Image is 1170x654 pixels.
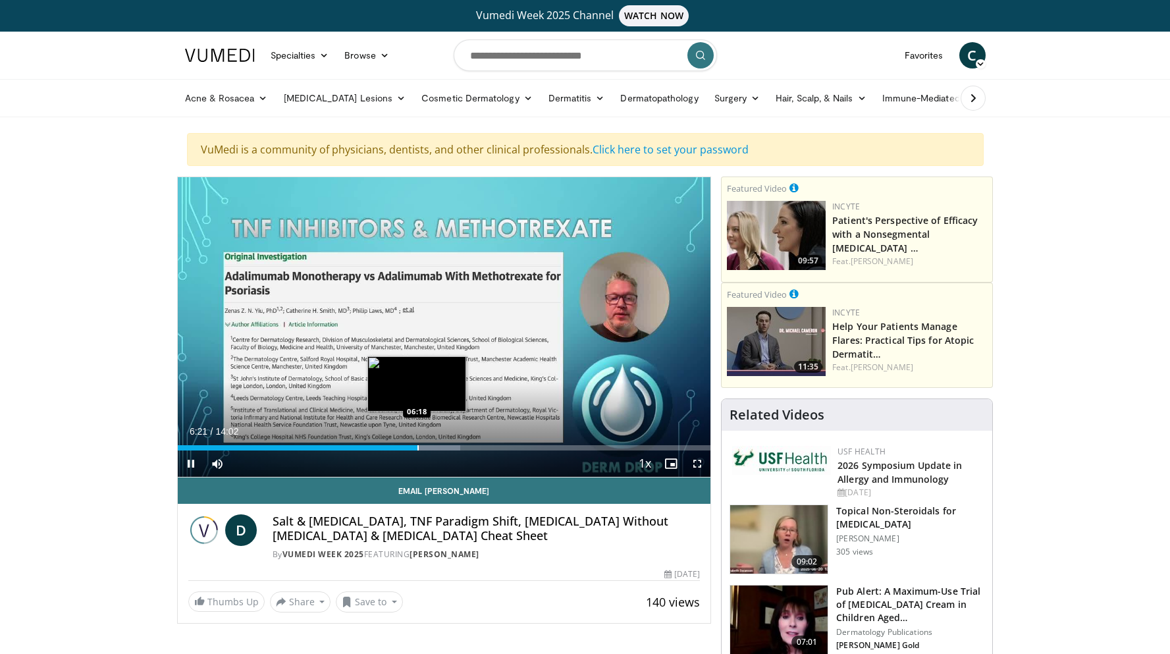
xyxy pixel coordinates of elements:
a: [MEDICAL_DATA] Lesions [276,85,414,111]
img: image.jpeg [367,356,466,412]
p: 305 views [836,547,873,557]
span: 14:02 [215,426,238,437]
span: 11:35 [794,361,822,373]
span: 09:02 [791,555,823,568]
small: Featured Video [727,288,787,300]
div: [DATE] [838,487,982,499]
img: VuMedi Logo [185,49,255,62]
a: Vumedi Week 2025 [282,549,364,560]
span: WATCH NOW [619,5,689,26]
a: Browse [336,42,397,68]
a: 09:57 [727,201,826,270]
p: [PERSON_NAME] Gold [836,640,984,651]
a: C [959,42,986,68]
img: 34a4b5e7-9a28-40cd-b963-80fdb137f70d.150x105_q85_crop-smart_upscale.jpg [730,505,828,574]
img: 601112bd-de26-4187-b266-f7c9c3587f14.png.150x105_q85_crop-smart_upscale.jpg [727,307,826,376]
h3: Topical Non-Steroidals for [MEDICAL_DATA] [836,504,984,531]
a: 11:35 [727,307,826,376]
a: Hair, Scalp, & Nails [768,85,874,111]
img: Vumedi Week 2025 [188,514,220,546]
div: Progress Bar [178,445,711,450]
a: Click here to set your password [593,142,749,157]
a: 09:02 Topical Non-Steroidals for [MEDICAL_DATA] [PERSON_NAME] 305 views [730,504,984,574]
button: Mute [204,450,230,477]
a: Incyte [832,307,860,318]
a: Surgery [706,85,768,111]
a: USF Health [838,446,886,457]
a: Immune-Mediated [874,85,981,111]
video-js: Video Player [178,177,711,477]
button: Share [270,591,331,613]
a: Thumbs Up [188,591,265,612]
a: Specialties [263,42,337,68]
a: [PERSON_NAME] [851,362,913,373]
button: Playback Rate [631,450,658,477]
span: 140 views [646,594,700,610]
span: / [211,426,213,437]
a: Cosmetic Dermatology [413,85,540,111]
h4: Salt & [MEDICAL_DATA], TNF Paradigm Shift, [MEDICAL_DATA] Without [MEDICAL_DATA] & [MEDICAL_DATA]... [273,514,701,543]
input: Search topics, interventions [454,40,717,71]
p: [PERSON_NAME] [836,533,984,544]
img: 2c48d197-61e9-423b-8908-6c4d7e1deb64.png.150x105_q85_crop-smart_upscale.jpg [727,201,826,270]
button: Fullscreen [684,450,710,477]
span: 09:57 [794,255,822,267]
button: Enable picture-in-picture mode [658,450,684,477]
img: 6ba8804a-8538-4002-95e7-a8f8012d4a11.png.150x105_q85_autocrop_double_scale_upscale_version-0.2.jpg [732,446,831,475]
a: [PERSON_NAME] [410,549,479,560]
div: [DATE] [664,568,700,580]
a: Incyte [832,201,860,212]
a: Vumedi Week 2025 ChannelWATCH NOW [187,5,984,26]
a: Acne & Rosacea [177,85,276,111]
a: Help Your Patients Manage Flares: Practical Tips for Atopic Dermatit… [832,320,974,360]
a: 2026 Symposium Update in Allergy and Immunology [838,459,962,485]
a: Email [PERSON_NAME] [178,477,711,504]
div: Feat. [832,362,987,373]
div: By FEATURING [273,549,701,560]
a: D [225,514,257,546]
h3: Pub Alert: A Maximum-Use Trial of [MEDICAL_DATA] Cream in Children Aged… [836,585,984,624]
div: VuMedi is a community of physicians, dentists, and other clinical professionals. [187,133,984,166]
small: Featured Video [727,182,787,194]
span: 07:01 [791,636,823,649]
h4: Related Videos [730,407,824,423]
a: [PERSON_NAME] [851,256,913,267]
button: Save to [336,591,403,613]
a: Dermatitis [541,85,613,111]
span: 6:21 [190,426,207,437]
a: Patient's Perspective of Efficacy with a Nonsegmental [MEDICAL_DATA] … [832,214,978,254]
p: Dermatology Publications [836,627,984,638]
a: Dermatopathology [612,85,706,111]
button: Pause [178,450,204,477]
a: Favorites [897,42,951,68]
div: Feat. [832,256,987,267]
img: e32a16a8-af25-496d-a4dc-7481d4d640ca.150x105_q85_crop-smart_upscale.jpg [730,586,828,654]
